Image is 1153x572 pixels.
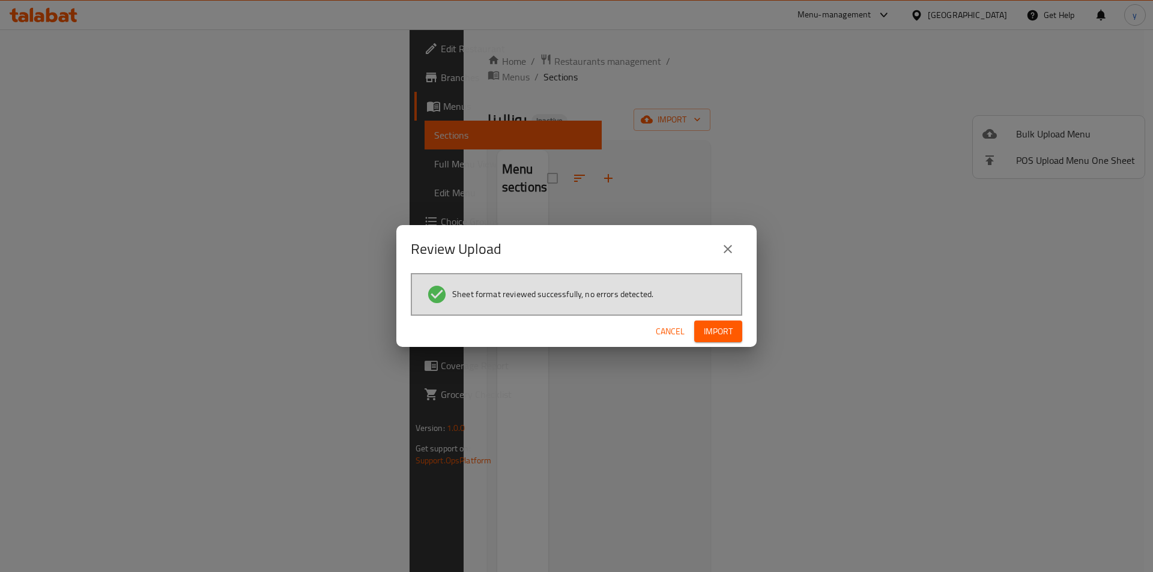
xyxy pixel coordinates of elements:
[656,324,685,339] span: Cancel
[704,324,733,339] span: Import
[651,321,689,343] button: Cancel
[713,235,742,263] button: close
[694,321,742,343] button: Import
[452,288,653,300] span: Sheet format reviewed successfully, no errors detected.
[411,239,501,259] h2: Review Upload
